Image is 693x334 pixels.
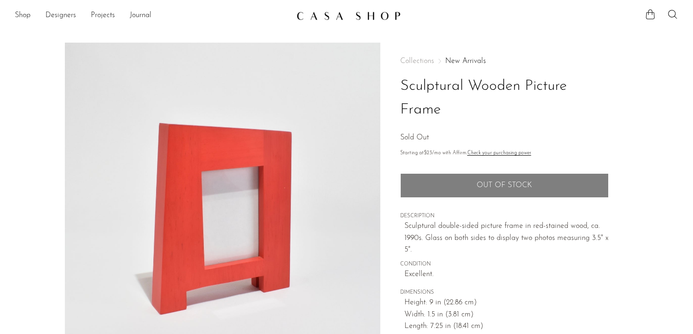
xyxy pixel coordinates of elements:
span: DIMENSIONS [400,289,609,297]
a: Shop [15,10,31,22]
nav: Desktop navigation [15,8,289,24]
span: Width: 1.5 in (3.81 cm) [404,309,609,321]
a: Projects [91,10,115,22]
span: Sold Out [400,134,429,141]
span: Excellent. [404,269,609,281]
ul: NEW HEADER MENU [15,8,289,24]
h1: Sculptural Wooden Picture Frame [400,75,609,122]
span: DESCRIPTION [400,212,609,221]
span: Height: 9 in (22.86 cm) [404,297,609,309]
a: Journal [130,10,151,22]
span: Collections [400,57,434,65]
span: $23 [424,151,432,156]
span: Length: 7.25 in (18.41 cm) [404,321,609,333]
span: Out of stock [477,181,532,190]
p: Starting at /mo with Affirm. [400,149,609,158]
button: Add to cart [400,173,609,197]
a: Check your purchasing power - Learn more about Affirm Financing (opens in modal) [467,151,531,156]
p: Sculptural double-sided picture frame in red-stained wood, ca. 1990s. Glass on both sides to disp... [404,221,609,256]
a: New Arrivals [445,57,486,65]
a: Designers [45,10,76,22]
nav: Breadcrumbs [400,57,609,65]
span: CONDITION [400,260,609,269]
